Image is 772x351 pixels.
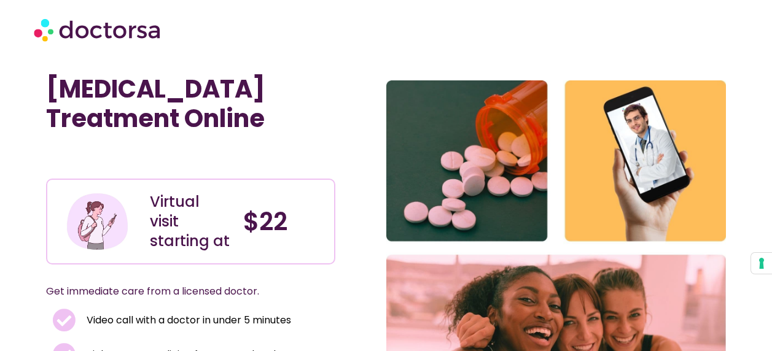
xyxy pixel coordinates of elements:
iframe: Customer reviews powered by Trustpilot [52,152,236,166]
div: Virtual visit starting at [150,192,231,251]
h1: [MEDICAL_DATA] Treatment Online [46,74,335,133]
h4: $22 [243,207,324,236]
button: Your consent preferences for tracking technologies [751,253,772,274]
img: Illustration depicting a young woman in a casual outfit, engaged with her smartphone. She has a p... [65,189,130,254]
p: Get immediate care from a licensed doctor. [46,283,305,300]
span: Video call with a doctor in under 5 minutes [84,312,291,329]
